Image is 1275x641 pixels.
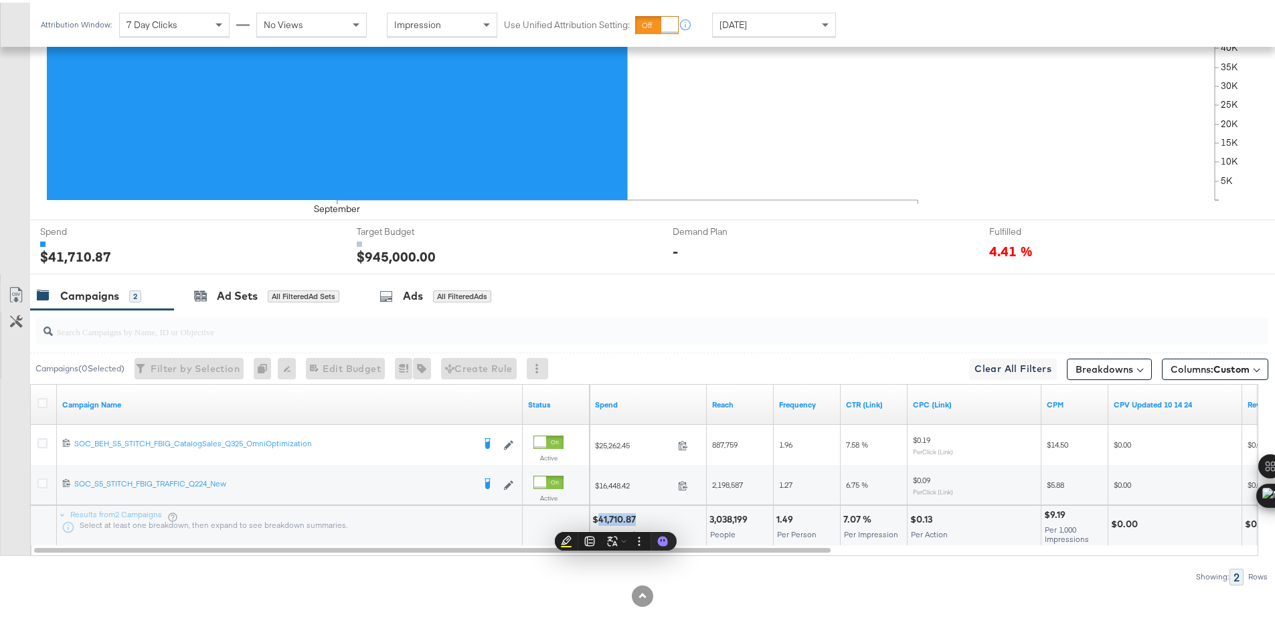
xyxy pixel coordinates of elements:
[40,244,111,264] div: $41,710.87
[913,397,1036,407] a: The average cost for each link click you've received from your ad.
[710,527,736,537] span: People
[846,397,902,407] a: The number of clicks received on a link in your ad divided by the number of impressions.
[53,310,1155,337] input: Search Campaigns by Name, ID or Objective
[129,288,141,300] div: 2
[989,223,1090,236] span: Fulfilled
[969,356,1057,377] button: Clear All Filters
[74,476,473,489] a: SOC_S5_STITCH_FBIG_TRAFFIC_Q224_New
[1114,477,1131,487] span: $0.00
[913,432,930,442] span: $0.19
[1047,437,1068,447] span: $14.50
[394,16,441,28] span: Impression
[264,16,303,28] span: No Views
[1248,569,1268,579] div: Rows
[673,239,678,258] div: -
[1047,397,1103,407] a: The average cost you've paid to have 1,000 impressions of your ad.
[1195,569,1229,579] div: Showing:
[712,477,743,487] span: 2,198,587
[403,286,423,301] div: Ads
[913,472,930,482] span: $0.09
[989,239,1033,257] span: 4.41 %
[779,477,792,487] span: 1.27
[592,511,640,523] div: $41,710.87
[844,527,898,537] span: Per Impression
[1114,397,1237,407] a: Updated Adobe CPV
[254,355,278,377] div: 0
[40,17,112,27] div: Attribution Window:
[974,358,1051,375] span: Clear All Filters
[1111,515,1142,528] div: $0.00
[533,451,564,460] label: Active
[62,397,517,407] a: Your campaign name.
[843,511,875,523] div: 7.07 %
[35,360,124,372] div: Campaigns ( 0 Selected)
[712,437,738,447] span: 887,759
[595,438,673,448] span: $25,262.45
[1213,361,1250,373] span: Custom
[779,437,792,447] span: 1.96
[719,16,747,28] span: [DATE]
[314,200,360,212] text: September
[777,527,817,537] span: Per Person
[1162,356,1268,377] button: Columns:Custom
[528,397,584,407] a: Shows the current state of your Ad Campaign.
[504,16,630,29] label: Use Unified Attribution Setting:
[357,244,436,264] div: $945,000.00
[74,436,473,449] a: SOC_BEH_S5_STITCH_FBIG_CatalogSales_Q325_OmniOptimization
[846,477,868,487] span: 6.75 %
[776,511,797,523] div: 1.49
[1045,522,1089,541] span: Per 1,000 Impressions
[1171,360,1250,373] span: Columns:
[1044,506,1070,519] div: $9.19
[846,437,868,447] span: 7.58 %
[1047,477,1064,487] span: $5.88
[709,511,752,523] div: 3,038,199
[910,511,936,523] div: $0.13
[40,223,141,236] span: Spend
[593,527,635,537] span: Total Spend
[673,223,773,236] span: Demand Plan
[74,436,473,446] div: SOC_BEH_S5_STITCH_FBIG_CatalogSales_Q325_OmniOptimization
[1248,437,1265,447] span: $0.00
[533,491,564,500] label: Active
[1248,477,1265,487] span: $0.00
[595,478,673,488] span: $16,448.42
[217,286,258,301] div: Ad Sets
[913,485,953,493] sub: Per Click (Link)
[433,288,491,300] div: All Filtered Ads
[1229,566,1244,583] div: 2
[357,223,457,236] span: Target Budget
[268,288,339,300] div: All Filtered Ad Sets
[60,286,119,301] div: Campaigns
[1067,356,1152,377] button: Breakdowns
[1114,437,1131,447] span: $0.00
[913,445,953,453] sub: Per Click (Link)
[712,397,768,407] a: The number of people your ad was served to.
[126,16,177,28] span: 7 Day Clicks
[74,476,473,486] div: SOC_S5_STITCH_FBIG_TRAFFIC_Q224_New
[779,397,835,407] a: The average number of times your ad was served to each person.
[595,397,701,407] a: The total amount spent to date.
[911,527,948,537] span: Per Action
